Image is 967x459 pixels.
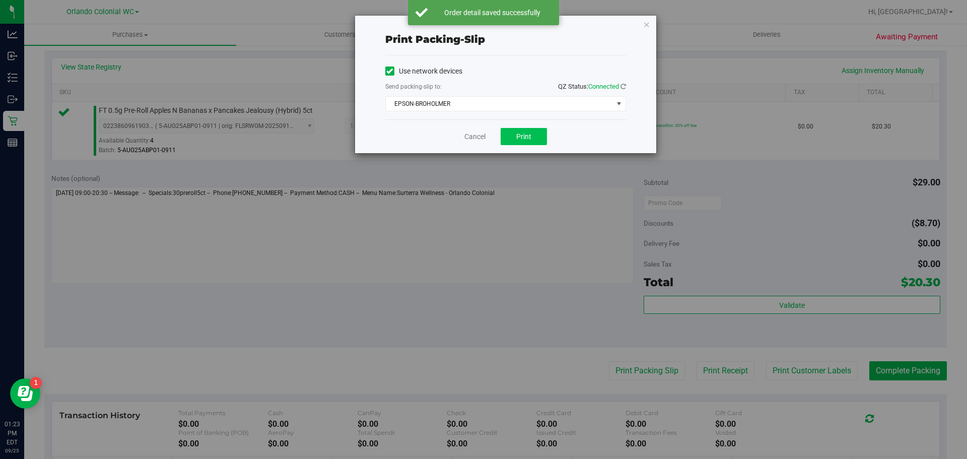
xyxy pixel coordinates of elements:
[385,33,485,45] span: Print packing-slip
[30,377,42,389] iframe: Resource center unread badge
[501,128,547,145] button: Print
[464,132,486,142] a: Cancel
[386,97,613,111] span: EPSON-BROHOLMER
[558,83,626,90] span: QZ Status:
[10,378,40,409] iframe: Resource center
[588,83,619,90] span: Connected
[385,66,462,77] label: Use network devices
[385,82,442,91] label: Send packing-slip to:
[612,97,625,111] span: select
[516,133,531,141] span: Print
[433,8,551,18] div: Order detail saved successfully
